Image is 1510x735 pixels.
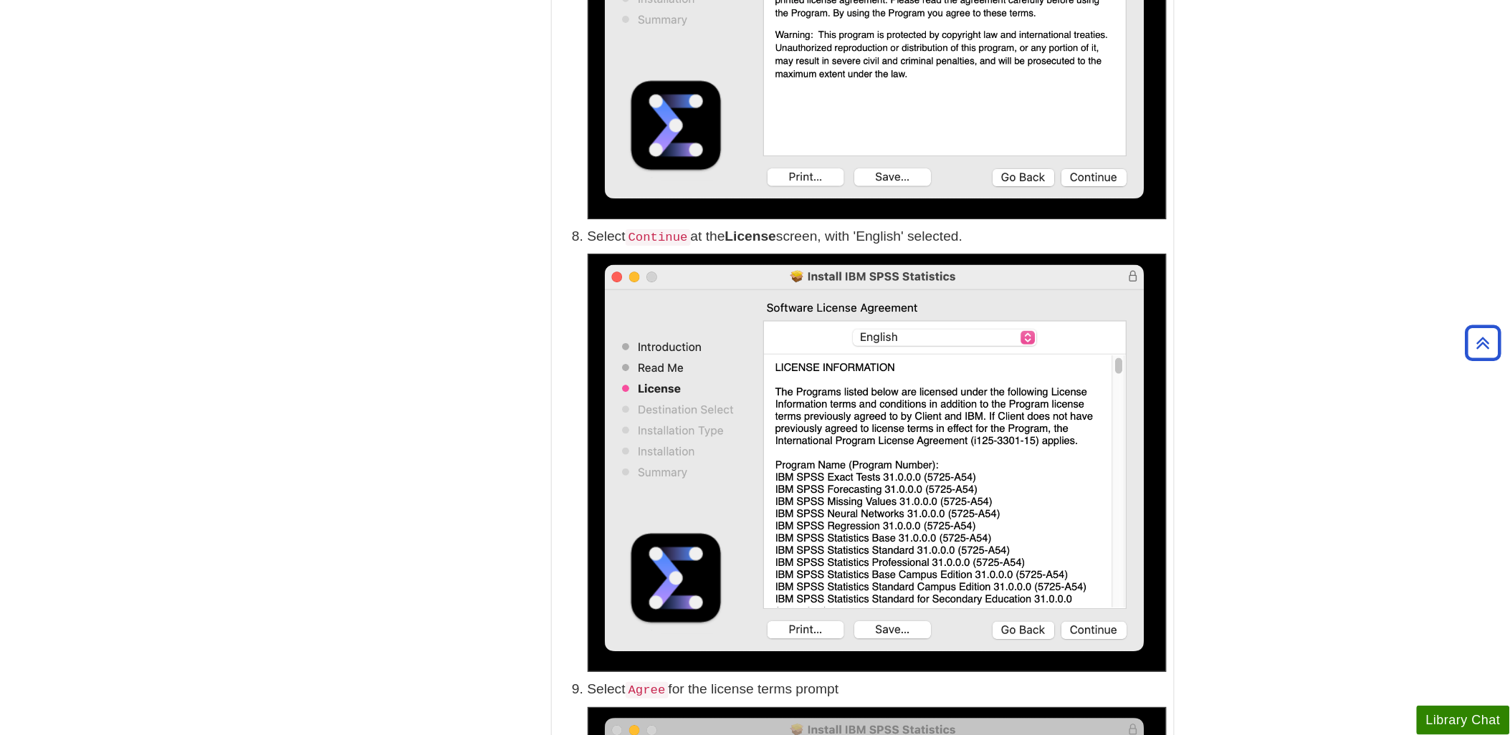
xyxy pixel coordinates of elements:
code: Continue [626,229,691,246]
code: Agree [626,682,669,698]
button: Library Chat [1417,706,1510,735]
p: Select for the license terms prompt [588,679,1167,700]
b: License [725,229,776,244]
p: Select at the screen, with 'English' selected. [588,226,1167,247]
img: 'License' screen, 'English' selected. [588,254,1167,671]
a: Back to Top [1461,333,1506,352]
